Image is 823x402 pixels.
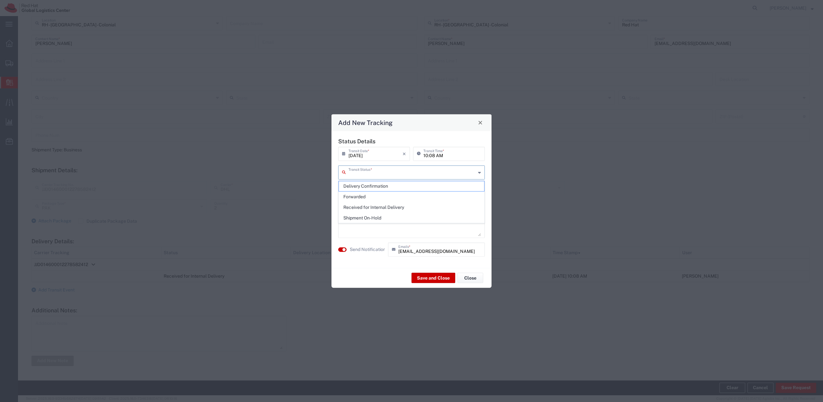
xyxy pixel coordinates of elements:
[476,118,485,127] button: Close
[339,192,484,202] span: Forwarded
[339,213,484,223] span: Shipment On-Hold
[339,181,484,191] span: Delivery Confirmation
[350,246,385,253] agx-label: Send Notification
[411,273,455,283] button: Save and Close
[457,273,483,283] button: Close
[338,138,485,144] h5: Status Details
[402,148,406,159] i: ×
[350,246,386,253] label: Send Notification
[339,202,484,212] span: Received for Internal Delivery
[338,118,393,127] h4: Add New Tracking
